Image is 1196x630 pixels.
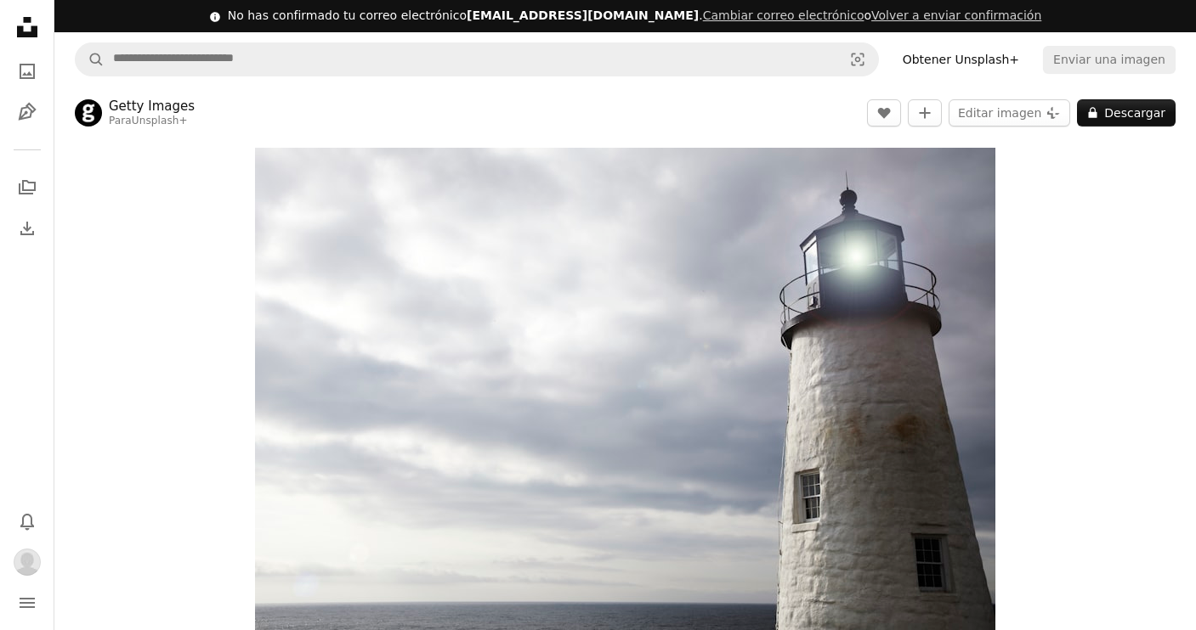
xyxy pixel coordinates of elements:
a: Getty Images [109,98,195,115]
form: Encuentra imágenes en todo el sitio [75,42,879,76]
div: No has confirmado tu correo electrónico . [228,8,1042,25]
button: Menú [10,586,44,620]
a: Fotos [10,54,44,88]
button: Perfil [10,545,44,579]
button: Volver a enviar confirmación [871,8,1041,25]
div: Para [109,115,195,128]
a: Unsplash+ [132,115,188,127]
img: Ve al perfil de Getty Images [75,99,102,127]
a: Obtener Unsplash+ [893,46,1029,73]
a: Historial de descargas [10,211,44,245]
a: Cambiar correo electrónico [703,8,864,22]
span: [EMAIL_ADDRESS][DOMAIN_NAME] [467,8,699,22]
a: Colecciones [10,171,44,205]
button: Descargar [1077,99,1176,127]
span: o [703,8,1042,22]
img: Avatar del usuario Victoria Carena [14,548,41,576]
button: Búsqueda visual [837,43,878,76]
button: Editar imagen [949,99,1070,127]
button: Notificaciones [10,504,44,538]
button: Añade a la colección [908,99,942,127]
a: Ilustraciones [10,95,44,129]
button: Buscar en Unsplash [76,43,105,76]
button: Enviar una imagen [1043,46,1176,73]
button: Me gusta [867,99,901,127]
